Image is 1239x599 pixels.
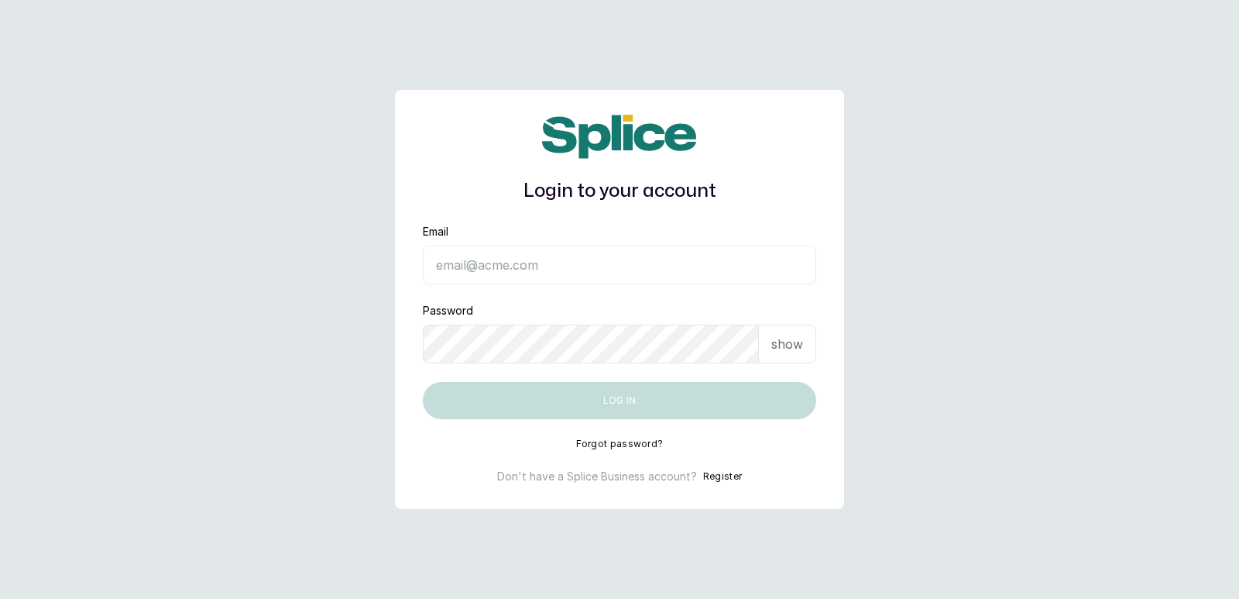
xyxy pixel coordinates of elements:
[771,335,803,353] p: show
[497,469,697,484] p: Don't have a Splice Business account?
[576,438,664,450] button: Forgot password?
[423,177,816,205] h1: Login to your account
[423,246,816,284] input: email@acme.com
[423,382,816,419] button: Log in
[423,224,448,239] label: Email
[423,303,473,318] label: Password
[703,469,742,484] button: Register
